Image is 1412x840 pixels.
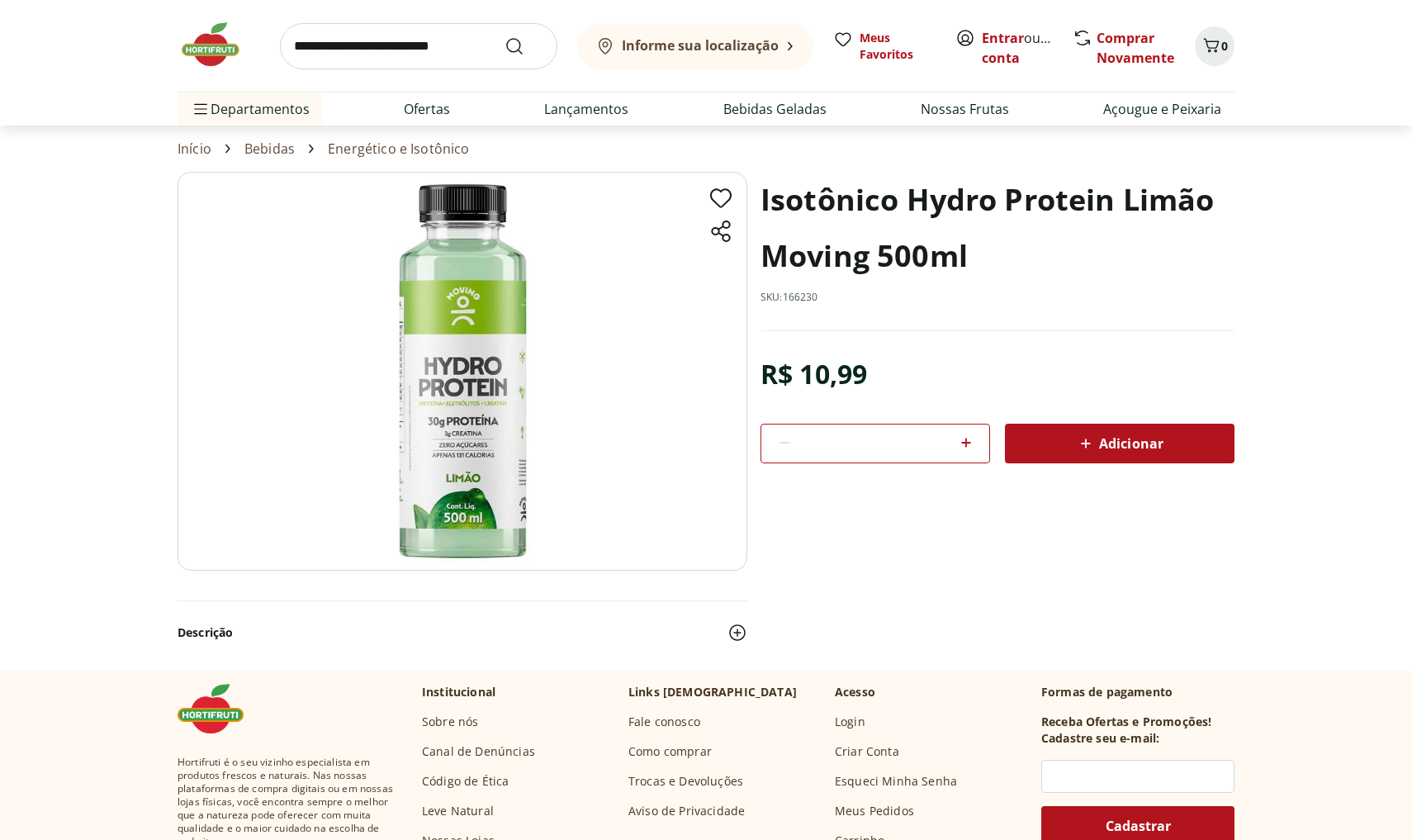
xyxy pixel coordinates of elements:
[178,141,211,156] a: Início
[982,29,1073,67] a: Criar conta
[982,29,1024,47] a: Entrar
[835,684,875,700] p: Acesso
[622,36,779,55] b: Informe sua localização
[835,714,865,730] a: Login
[628,684,797,700] p: Links [DEMOGRAPHIC_DATA]
[860,30,936,63] span: Meus Favoritos
[422,803,494,819] a: Leve Natural
[191,89,310,129] span: Departamentos
[422,684,495,700] p: Institucional
[178,20,260,69] img: Hortifruti
[422,714,478,730] a: Sobre nós
[835,743,899,760] a: Criar Conta
[544,99,628,119] a: Lançamentos
[628,714,700,730] a: Fale conosco
[628,743,712,760] a: Como comprar
[178,615,747,651] button: Descrição
[244,141,295,156] a: Bebidas
[404,99,450,119] a: Ofertas
[1097,29,1174,67] a: Comprar Novamente
[833,30,936,63] a: Meus Favoritos
[1005,424,1234,463] button: Adicionar
[178,172,747,571] img: Isotônico Hydro Protein Limão Moving 500ml
[628,803,745,819] a: Aviso de Privacidade
[178,684,260,733] img: Hortifruti
[1076,434,1163,453] span: Adicionar
[1106,819,1171,833] span: Cadastrar
[835,803,914,819] a: Meus Pedidos
[628,773,743,790] a: Trocas e Devoluções
[760,351,867,397] div: R$ 10,99
[835,773,957,790] a: Esqueci Minha Senha
[760,172,1234,284] h1: Isotônico Hydro Protein Limão Moving 500ml
[760,291,818,304] p: SKU: 166230
[505,36,544,56] button: Submit Search
[1041,730,1159,747] h3: Cadastre seu e-mail:
[191,89,211,129] button: Menu
[982,28,1055,68] span: ou
[1103,99,1221,119] a: Açougue e Peixaria
[1041,714,1211,730] h3: Receba Ofertas e Promoções!
[280,23,557,69] input: search
[328,141,470,156] a: Energético e Isotônico
[422,743,535,760] a: Canal de Denúncias
[1195,26,1234,66] button: Carrinho
[1041,684,1234,700] p: Formas de pagamento
[422,773,509,790] a: Código de Ética
[577,23,813,69] button: Informe sua localização
[723,99,827,119] a: Bebidas Geladas
[921,99,1009,119] a: Nossas Frutas
[1221,38,1228,54] span: 0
